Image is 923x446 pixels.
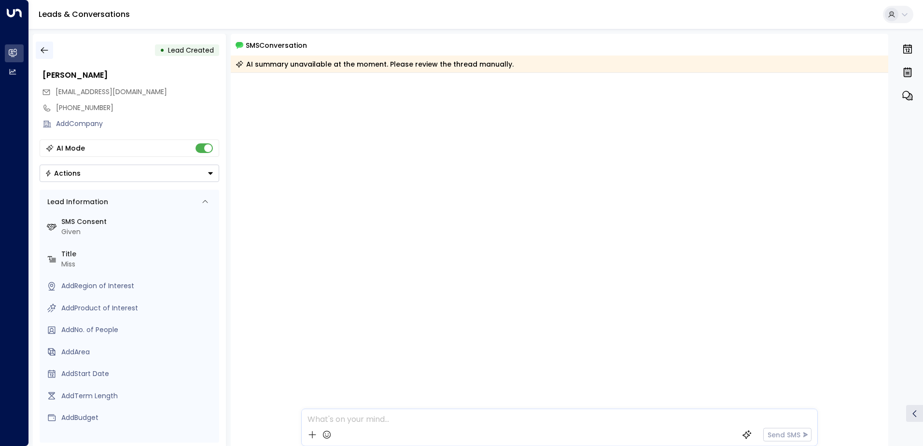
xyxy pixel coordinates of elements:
[40,165,219,182] div: Button group with a nested menu
[61,259,215,269] div: Miss
[61,217,215,227] label: SMS Consent
[236,59,514,69] div: AI summary unavailable at the moment. Please review the thread manually.
[56,103,219,113] div: [PHONE_NUMBER]
[61,325,215,335] div: AddNo. of People
[45,169,81,178] div: Actions
[44,197,108,207] div: Lead Information
[160,42,165,59] div: •
[56,87,167,97] span: hannahbannk44@outlook.com
[61,281,215,291] div: AddRegion of Interest
[61,435,215,445] label: Source
[56,87,167,97] span: [EMAIL_ADDRESS][DOMAIN_NAME]
[61,413,215,423] div: AddBudget
[56,119,219,129] div: AddCompany
[61,249,215,259] label: Title
[61,347,215,357] div: AddArea
[56,143,85,153] div: AI Mode
[61,391,215,401] div: AddTerm Length
[61,227,215,237] div: Given
[42,70,219,81] div: [PERSON_NAME]
[61,303,215,313] div: AddProduct of Interest
[61,369,215,379] div: AddStart Date
[39,9,130,20] a: Leads & Conversations
[246,40,307,51] span: SMS Conversation
[168,45,214,55] span: Lead Created
[40,165,219,182] button: Actions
